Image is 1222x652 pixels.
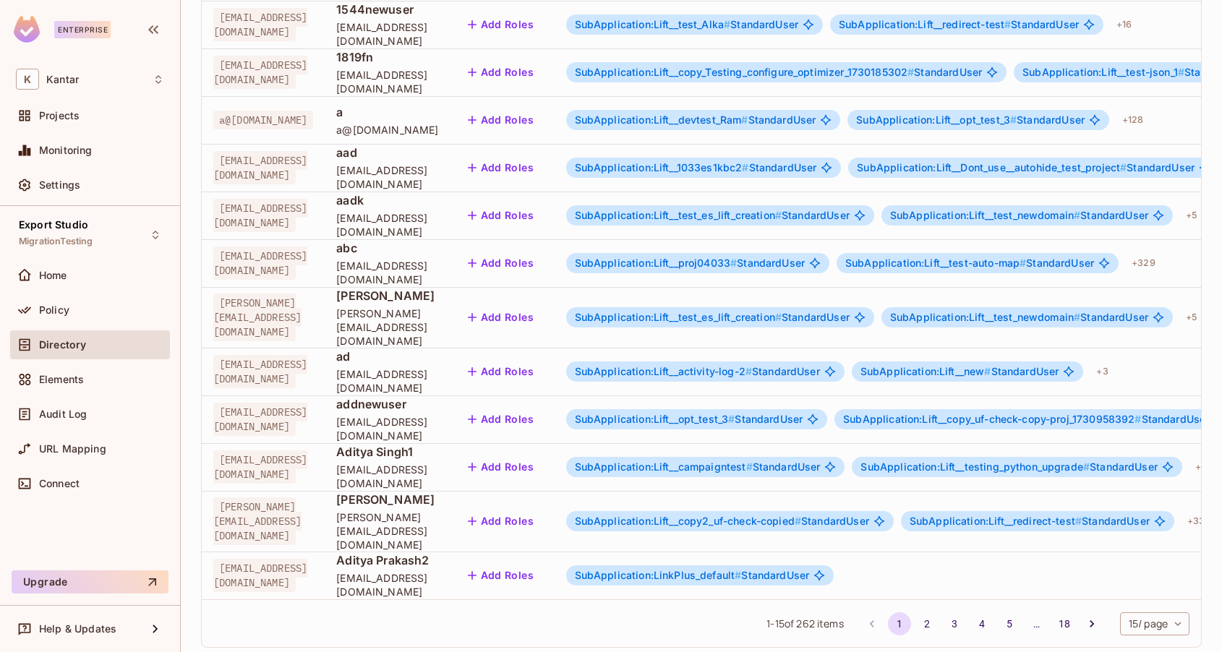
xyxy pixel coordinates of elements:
span: [PERSON_NAME][EMAIL_ADDRESS][DOMAIN_NAME] [213,293,302,341]
span: [PERSON_NAME][EMAIL_ADDRESS][DOMAIN_NAME] [336,510,438,552]
span: SubApplication:Lift__new [860,365,991,377]
div: + 16 [1111,13,1137,36]
div: + 5 [1180,306,1203,329]
span: StandardUser [575,67,983,78]
span: # [728,413,735,425]
span: Monitoring [39,145,93,156]
span: [PERSON_NAME] [336,492,438,507]
div: + 339 [1182,510,1217,533]
span: SubApplication:Lift__test_es_lift_creation [575,209,782,221]
span: StandardUser [845,257,1094,269]
div: … [1025,617,1048,631]
button: Add Roles [462,564,540,587]
span: SubApplication:Lift__copy2_uf-check-copied [575,515,801,527]
span: SubApplication:Lift__campaigntest [575,460,753,473]
button: Add Roles [462,13,540,36]
span: ad [336,348,438,364]
span: 1819fn [336,49,438,65]
span: SubApplication:Lift__opt_test_3 [856,113,1017,126]
span: StandardUser [860,366,1059,377]
span: # [1075,515,1082,527]
span: # [1010,113,1017,126]
span: StandardUser [575,257,805,269]
span: [EMAIL_ADDRESS][DOMAIN_NAME] [213,56,307,89]
span: # [745,365,752,377]
span: a [336,104,438,120]
span: StandardUser [575,19,798,30]
span: Policy [39,304,69,316]
span: [PERSON_NAME] [336,288,438,304]
span: StandardUser [575,461,821,473]
nav: pagination navigation [858,612,1106,635]
span: [EMAIL_ADDRESS][DOMAIN_NAME] [213,151,307,184]
span: [EMAIL_ADDRESS][DOMAIN_NAME] [336,211,438,239]
span: [EMAIL_ADDRESS][DOMAIN_NAME] [336,571,438,599]
div: 15 / page [1120,612,1189,635]
button: Go to next page [1080,612,1103,635]
span: StandardUser [575,570,810,581]
span: Aditya Singh1 [336,444,438,460]
span: # [1004,18,1011,30]
span: SubApplication:Lift__test_newdomain [890,209,1080,221]
span: 1544newuser [336,1,438,17]
span: aadk [336,192,438,208]
span: [EMAIL_ADDRESS][DOMAIN_NAME] [213,559,307,592]
div: + 128 [1116,108,1150,132]
span: [EMAIL_ADDRESS][DOMAIN_NAME] [336,367,438,395]
span: # [735,569,741,581]
span: SubApplication:Lift__test_Alka [575,18,731,30]
span: # [741,113,748,126]
button: Add Roles [462,61,540,84]
span: a@[DOMAIN_NAME] [336,123,438,137]
span: SubApplication:Lift__devtest_Ram [575,113,748,126]
span: Aditya Prakash2 [336,552,438,568]
span: [EMAIL_ADDRESS][DOMAIN_NAME] [336,20,438,48]
div: + 3 [1090,360,1114,383]
span: StandardUser [575,312,850,323]
span: # [1020,257,1026,269]
img: SReyMgAAAABJRU5ErkJggg== [14,16,40,43]
div: + 5 [1180,204,1203,227]
button: Go to page 18 [1053,612,1076,635]
span: # [742,161,748,173]
span: a@[DOMAIN_NAME] [213,111,313,129]
span: StandardUser [575,162,817,173]
button: Go to page 5 [998,612,1021,635]
span: URL Mapping [39,443,106,455]
span: StandardUser [910,515,1150,527]
span: SubApplication:Lift__activity-log-2 [575,365,752,377]
span: # [1074,209,1080,221]
button: Go to page 2 [915,612,939,635]
span: Settings [39,179,80,191]
span: SubApplication:Lift__1033es1kbc2 [575,161,749,173]
span: # [795,515,801,527]
span: [EMAIL_ADDRESS][DOMAIN_NAME] [213,450,307,484]
span: Home [39,270,67,281]
span: SubApplication:LinkPlus_default [575,569,742,581]
button: Add Roles [462,455,540,479]
span: [EMAIL_ADDRESS][DOMAIN_NAME] [336,163,438,191]
span: Export Studio [19,219,88,231]
span: SubApplication:Lift__copy_Testing_configure_optimizer_1730185302 [575,66,915,78]
span: # [724,18,730,30]
div: Enterprise [54,21,111,38]
span: [EMAIL_ADDRESS][DOMAIN_NAME] [213,8,307,41]
span: # [1083,460,1090,473]
span: SubApplication:Lift__testing_python_upgrade [860,460,1090,473]
button: Add Roles [462,408,540,431]
button: Add Roles [462,510,540,533]
span: K [16,69,39,90]
button: Add Roles [462,156,540,179]
span: # [984,365,991,377]
span: # [746,460,753,473]
span: # [907,66,914,78]
button: Add Roles [462,360,540,383]
span: [EMAIL_ADDRESS][DOMAIN_NAME] [213,355,307,388]
span: MigrationTesting [19,236,93,247]
button: Go to page 3 [943,612,966,635]
span: SubApplication:Lift__opt_test_3 [575,413,735,425]
span: StandardUser [575,114,816,126]
span: StandardUser [575,515,869,527]
span: # [730,257,737,269]
div: + 329 [1126,252,1161,275]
